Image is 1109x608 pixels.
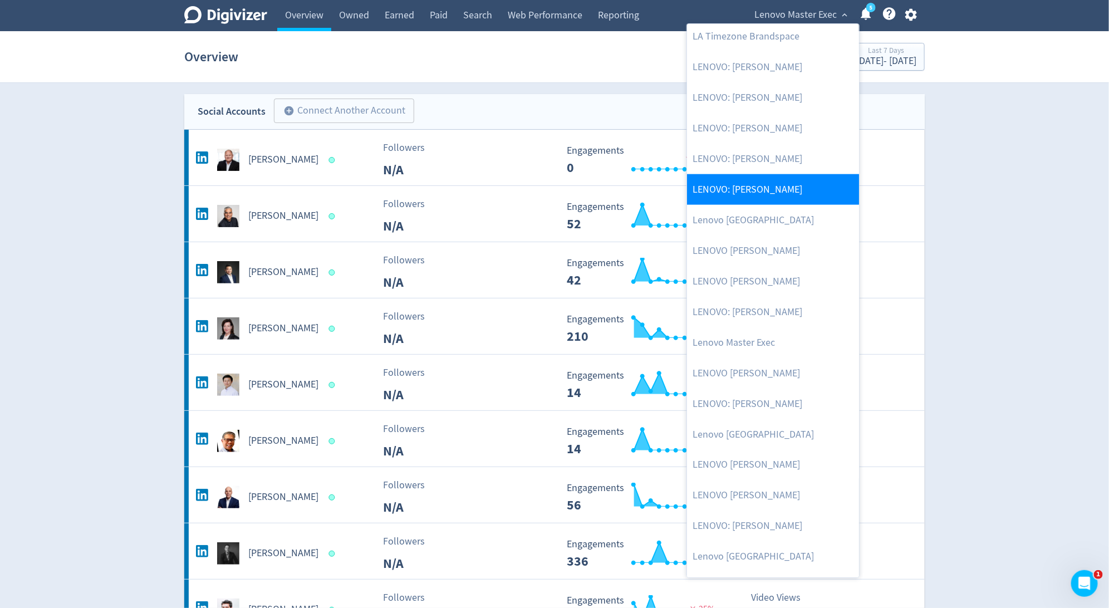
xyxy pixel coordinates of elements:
a: LENOVO [PERSON_NAME] [687,266,859,297]
a: LENOVO: [PERSON_NAME] [687,82,859,113]
a: LENOVO [PERSON_NAME] [687,358,859,389]
a: LENOVO: [PERSON_NAME] [687,144,859,174]
a: LENOVO: [PERSON_NAME] [687,52,859,82]
a: LENOVO [PERSON_NAME] [687,450,859,480]
a: LENOVO: [PERSON_NAME] [687,297,859,327]
a: LENOVO: [PERSON_NAME] [687,174,859,205]
a: LENOVO [PERSON_NAME] [687,236,859,266]
a: LENOVO: [PERSON_NAME] [687,511,859,542]
a: Lenovo [GEOGRAPHIC_DATA] [687,542,859,572]
a: LENOVO: [PERSON_NAME] [687,113,859,144]
a: LENOVO [PERSON_NAME] [687,572,859,603]
a: LA Timezone Brandspace [687,21,859,52]
a: Lenovo [GEOGRAPHIC_DATA] [687,419,859,450]
a: Lenovo Master Exec [687,327,859,358]
iframe: Intercom live chat [1071,570,1098,597]
a: LENOVO [PERSON_NAME] [687,480,859,511]
a: Lenovo [GEOGRAPHIC_DATA] [687,205,859,236]
a: LENOVO: [PERSON_NAME] [687,389,859,419]
span: 1 [1094,570,1103,579]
